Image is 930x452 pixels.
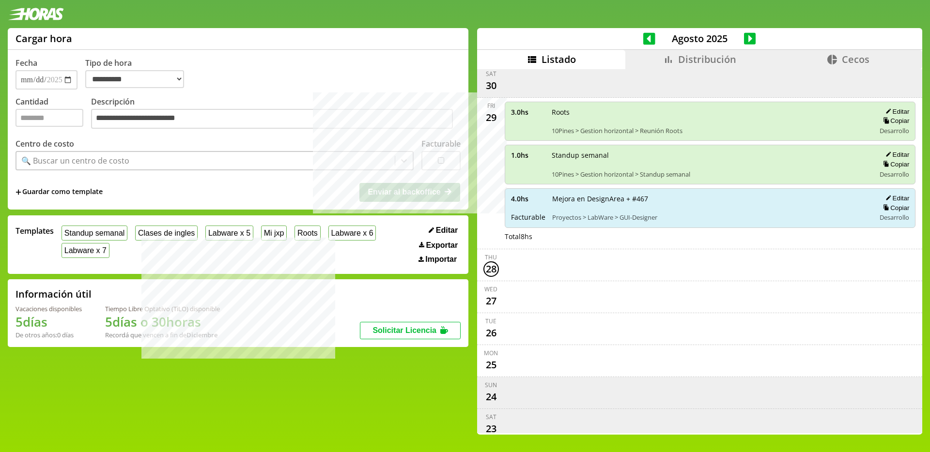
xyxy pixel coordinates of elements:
button: Exportar [416,241,461,250]
label: Cantidad [15,96,91,132]
div: scrollable content [477,69,922,433]
div: Total 8 hs [505,232,916,241]
h1: 5 días [15,313,82,331]
button: Standup semanal [62,226,127,241]
div: 29 [483,110,499,125]
div: Vacaciones disponibles [15,304,82,313]
label: Centro de costo [15,138,74,149]
div: 26 [483,325,499,341]
textarea: Descripción [91,109,453,129]
div: Thu [485,253,497,261]
button: Editar [883,107,909,116]
button: Solicitar Licencia [360,322,461,339]
label: Facturable [421,138,461,149]
span: 1.0 hs [511,151,545,160]
button: Editar [426,226,461,235]
span: Proyectos > LabWare > GUI-Designer [552,213,869,222]
button: Roots [294,226,320,241]
div: Tiempo Libre Optativo (TiLO) disponible [105,304,220,313]
button: Editar [883,151,909,159]
span: 3.0 hs [511,107,545,117]
button: Mi jxp [261,226,287,241]
div: De otros años: 0 días [15,331,82,339]
span: Desarrollo [880,213,909,222]
span: Exportar [426,241,458,250]
span: Facturable [511,212,545,222]
h2: Información útil [15,287,92,301]
button: Copiar [880,204,909,212]
div: 23 [483,421,499,437]
button: Copiar [880,117,909,125]
span: Distribución [678,53,736,66]
div: 28 [483,261,499,277]
div: 25 [483,357,499,373]
div: Recordá que vencen a fin de [105,331,220,339]
div: Sat [486,413,496,421]
button: Labware x 5 [205,226,253,241]
button: Clases de ingles [135,226,198,241]
b: Diciembre [186,331,217,339]
button: Labware x 7 [62,243,109,258]
label: Tipo de hora [85,58,192,90]
h1: Cargar hora [15,32,72,45]
label: Descripción [91,96,461,132]
div: Mon [484,349,498,357]
span: +Guardar como template [15,187,103,197]
button: Labware x 6 [328,226,376,241]
span: Desarrollo [880,170,909,179]
span: Roots [552,107,869,117]
span: Solicitar Licencia [372,326,436,334]
button: Copiar [880,160,909,168]
span: + [15,187,21,197]
span: Standup semanal [552,151,869,160]
h1: 5 días o 30 horas [105,313,220,331]
span: Listado [542,53,576,66]
label: Fecha [15,58,37,68]
select: Tipo de hora [85,70,184,88]
div: 🔍 Buscar un centro de costo [21,155,129,166]
div: Sun [485,381,497,389]
span: Importar [425,255,457,264]
span: Desarrollo [880,126,909,135]
div: Fri [487,102,495,110]
span: Agosto 2025 [655,32,744,45]
span: Templates [15,226,54,236]
div: Wed [484,285,497,293]
div: 30 [483,78,499,93]
span: 10Pines > Gestion horizontal > Reunión Roots [552,126,869,135]
span: Cecos [842,53,869,66]
span: 10Pines > Gestion horizontal > Standup semanal [552,170,869,179]
div: 27 [483,293,499,309]
img: logotipo [8,8,64,20]
span: 4.0 hs [511,194,545,203]
div: Sat [486,70,496,78]
span: Editar [436,226,458,235]
button: Editar [883,194,909,202]
div: Tue [485,317,496,325]
span: Mejora en DesignArea + #467 [552,194,869,203]
input: Cantidad [15,109,83,127]
div: 24 [483,389,499,405]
